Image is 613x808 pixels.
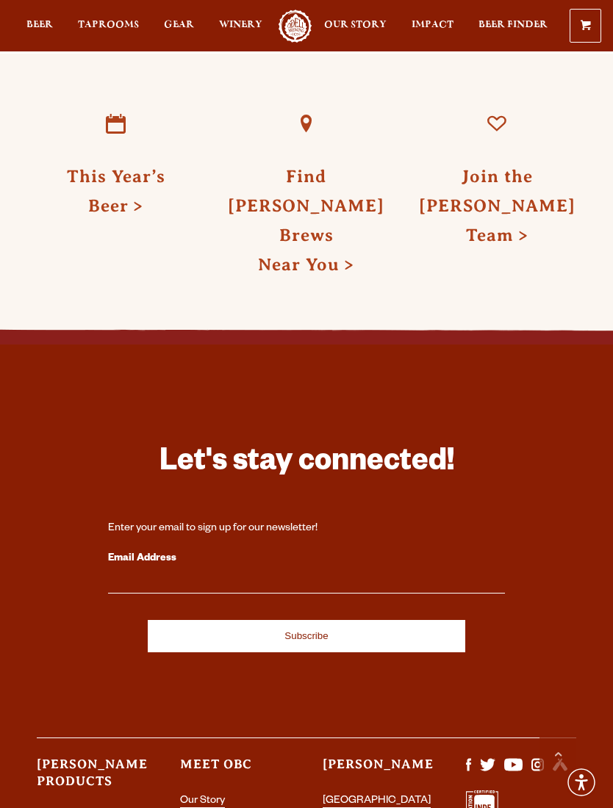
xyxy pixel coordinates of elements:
[565,766,598,798] div: Accessibility Menu
[108,443,505,486] h3: Let's stay connected!
[219,19,262,31] span: Winery
[553,766,567,778] a: Visit us on Untappd
[504,766,522,778] a: Visit us on YouTube
[78,19,139,31] span: Taprooms
[26,19,53,31] span: Beer
[324,10,387,43] a: Our Story
[108,522,505,536] div: Enter your email to sign up for our newsletter!
[478,19,548,31] span: Beer Finder
[539,735,576,771] a: Scroll to top
[277,10,314,43] a: Odell Home
[478,10,548,43] a: Beer Finder
[82,90,150,158] a: This Year’s Beer
[273,90,340,158] a: Find Odell Brews Near You
[463,90,531,158] a: Join the Odell Team
[164,10,194,43] a: Gear
[228,167,384,274] a: Find [PERSON_NAME] BrewsNear You
[164,19,194,31] span: Gear
[108,549,505,569] label: Email Address
[180,796,225,808] a: Our Story
[412,19,454,31] span: Impact
[419,167,576,245] a: Join the [PERSON_NAME] Team
[219,10,262,43] a: Winery
[26,10,53,43] a: Beer
[67,167,165,215] a: This Year’s Beer
[324,19,387,31] span: Our Story
[37,756,147,803] h3: [PERSON_NAME] Products
[480,766,495,778] a: Visit us on X (formerly Twitter)
[148,620,465,652] input: Subscribe
[323,756,433,786] h3: [PERSON_NAME]
[531,766,544,778] a: Visit us on Instagram
[466,766,472,778] a: Visit us on Facebook
[412,10,454,43] a: Impact
[180,756,290,786] h3: Meet OBC
[78,10,139,43] a: Taprooms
